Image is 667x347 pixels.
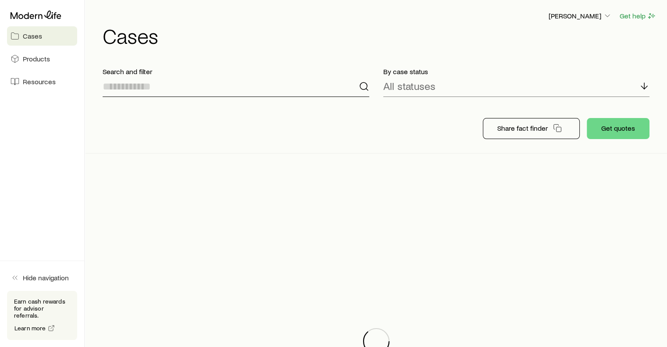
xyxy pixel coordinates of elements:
[103,67,369,76] p: Search and filter
[7,26,77,46] a: Cases
[7,268,77,287] button: Hide navigation
[14,298,70,319] p: Earn cash rewards for advisor referrals.
[103,25,656,46] h1: Cases
[483,118,580,139] button: Share fact finder
[23,77,56,86] span: Resources
[548,11,612,21] button: [PERSON_NAME]
[7,49,77,68] a: Products
[7,72,77,91] a: Resources
[23,32,42,40] span: Cases
[497,124,548,132] p: Share fact finder
[587,118,649,139] button: Get quotes
[14,325,46,331] span: Learn more
[23,273,69,282] span: Hide navigation
[7,291,77,340] div: Earn cash rewards for advisor referrals.Learn more
[383,67,650,76] p: By case status
[619,11,656,21] button: Get help
[23,54,50,63] span: Products
[383,80,435,92] p: All statuses
[549,11,612,20] p: [PERSON_NAME]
